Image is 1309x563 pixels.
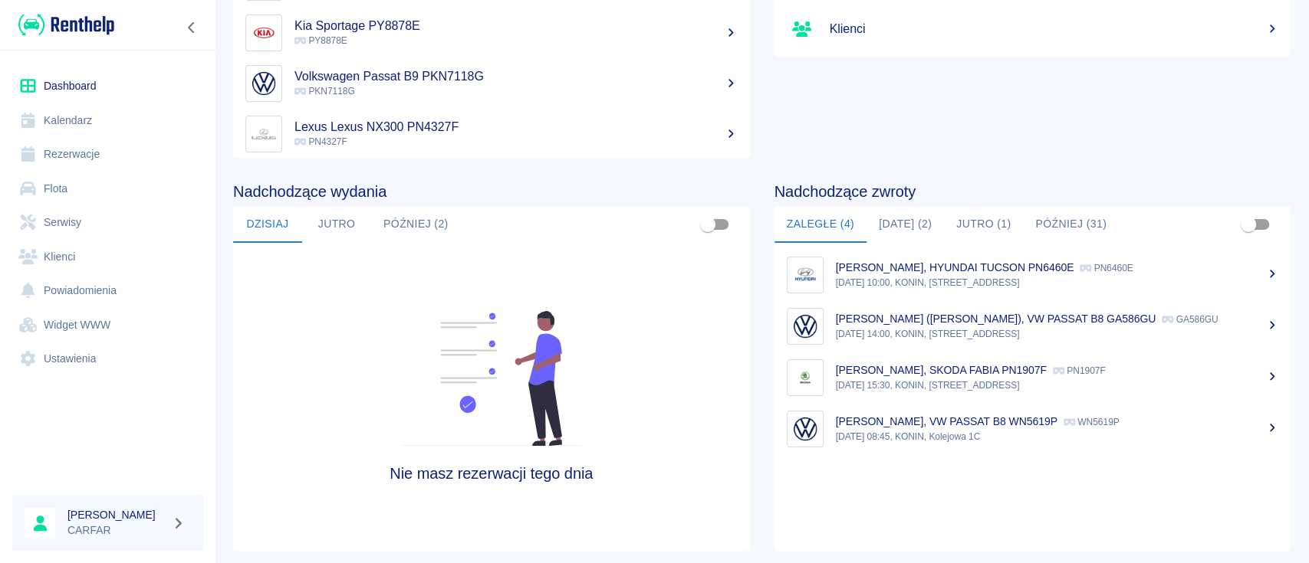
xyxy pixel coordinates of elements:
[867,206,944,243] button: [DATE] (2)
[775,403,1291,454] a: Image[PERSON_NAME], VW PASSAT B8 WN5619P WN5619P[DATE] 08:45, KONIN, Kolejowa 1C
[836,276,1279,290] p: [DATE] 10:00, KONIN, [STREET_ADDRESS]
[836,364,1047,376] p: [PERSON_NAME], SKODA FABIA PN1907F
[298,464,685,483] h4: Nie masz rezerwacji tego dnia
[294,35,347,46] span: PY8878E
[294,18,738,34] h5: Kia Sportage PY8878E
[249,119,278,149] img: Image
[1053,365,1106,376] p: PN1907F
[294,86,355,97] span: PKN7118G
[775,352,1291,403] a: Image[PERSON_NAME], SKODA FABIA PN1907F PN1907F[DATE] 15:30, KONIN, [STREET_ADDRESS]
[1023,206,1119,243] button: Później (31)
[1064,417,1120,427] p: WN5619P
[233,8,750,58] a: ImageKia Sportage PY8878E PY8878E
[12,103,203,138] a: Kalendarz
[1234,210,1263,239] span: Pokaż przypisane tylko do mnie
[693,210,722,239] span: Pokaż przypisane tylko do mnie
[371,206,461,243] button: Później (2)
[836,430,1279,444] p: [DATE] 08:45, KONIN, Kolejowa 1C
[775,300,1291,352] a: Image[PERSON_NAME] ([PERSON_NAME]), VW PASSAT B8 GA586GU GA586GU[DATE] 14:00, KONIN, [STREET_ADDR...
[12,12,114,38] a: Renthelp logo
[1162,314,1218,325] p: GA586GU
[294,69,738,84] h5: Volkswagen Passat B9 PKN7118G
[791,363,820,392] img: Image
[836,327,1279,341] p: [DATE] 14:00, KONIN, [STREET_ADDRESS]
[775,249,1291,300] a: Image[PERSON_NAME], HYUNDAI TUCSON PN6460E PN6460E[DATE] 10:00, KONIN, [STREET_ADDRESS]
[775,182,1291,201] h4: Nadchodzące zwroty
[233,182,750,201] h4: Nadchodzące wydania
[12,205,203,240] a: Serwisy
[836,378,1279,392] p: [DATE] 15:30, KONIN, [STREET_ADDRESS]
[1080,263,1133,273] p: PN6460E
[830,21,1279,37] h5: Klienci
[393,311,590,446] img: Fleet
[233,109,750,159] a: ImageLexus Lexus NX300 PN4327F PN4327F
[791,260,820,290] img: Image
[180,18,203,38] button: Zwiń nawigację
[12,172,203,206] a: Flota
[12,240,203,274] a: Klienci
[294,136,347,147] span: PN4327F
[836,261,1074,273] p: [PERSON_NAME], HYUNDAI TUCSON PN6460E
[944,206,1023,243] button: Jutro (1)
[12,273,203,308] a: Powiadomienia
[67,522,166,538] p: CARFAR
[18,12,114,38] img: Renthelp logo
[836,415,1057,427] p: [PERSON_NAME], VW PASSAT B8 WN5619P
[791,414,820,444] img: Image
[249,69,278,98] img: Image
[12,137,203,172] a: Rezerwacje
[836,313,1156,325] p: [PERSON_NAME] ([PERSON_NAME]), VW PASSAT B8 GA586GU
[67,507,166,522] h6: [PERSON_NAME]
[775,8,1291,51] a: Klienci
[12,308,203,342] a: Widget WWW
[12,69,203,103] a: Dashboard
[302,206,371,243] button: Jutro
[249,18,278,47] img: Image
[233,58,750,109] a: ImageVolkswagen Passat B9 PKN7118G PKN7118G
[294,119,738,135] h5: Lexus Lexus NX300 PN4327F
[791,312,820,341] img: Image
[233,206,302,243] button: Dzisiaj
[775,206,867,243] button: Zaległe (4)
[12,342,203,376] a: Ustawienia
